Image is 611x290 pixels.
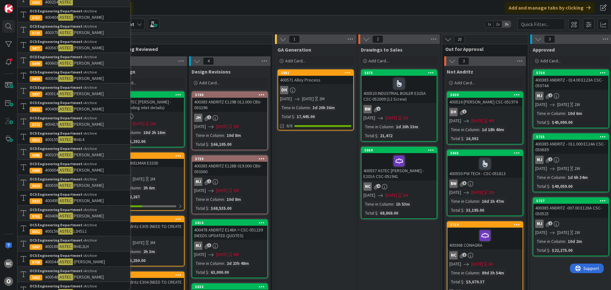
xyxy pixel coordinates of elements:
[449,180,458,188] div: BW
[208,141,209,148] span: :
[225,132,242,139] div: 10d 8m
[58,106,73,112] mark: ASTEC
[30,46,42,51] div: 5877
[224,196,225,203] span: :
[18,144,130,160] a: OCS Engineering Department ›Archive5695400339ASTEC[PERSON_NAME]
[450,93,523,97] div: 5839
[574,101,580,108] div: 2W
[447,150,523,178] div: 5865400550 PW TECH - CSC-051813
[30,122,42,128] div: 5772
[462,110,467,114] span: 1
[194,123,206,130] span: [DATE]
[361,69,437,142] a: 5875400520 INDUSTRIAL BOILER E325A CSC-052009 (12 Screw)BW[DATE][DATE]2WTime in Column:1d 20h 33m...
[45,137,58,142] span: 400155
[393,201,394,208] span: :
[192,162,267,176] div: 400385 ANDRITZ E128B 019.000 CBU- 050360
[362,70,437,103] div: 5875400520 INDUSTRIAL BOILER E325A CSC-052009 (12 Screw)
[194,141,208,148] div: Total $
[73,152,104,158] span: [PERSON_NAME]
[30,177,84,181] b: OCS Engineering Department ›
[30,198,42,204] div: 5823
[281,71,353,75] div: 5881
[362,70,437,76] div: 5875
[280,104,310,111] div: Time in Column
[362,147,437,153] div: 5869
[30,91,42,97] div: 5837
[362,153,437,180] div: 400557 ASTEC [PERSON_NAME] - E201A CSC-051941
[195,93,267,97] div: 5740
[533,134,608,154] div: 5735400385 ANDRITZ - 011.000 E124A CSC- 050639
[192,220,267,240] div: 5810400478 ANDRITZ E148A = CSC-051239 (NEEDS UPDATED QUOTES)
[549,119,550,126] span: :
[73,14,104,20] span: [PERSON_NAME]
[192,91,268,150] a: 5740400385 ANDRITZ E129B 012.000 CBU- 050296JH[DATE][DATE]2MTime in Column:10d 8mTotal $:$66,105.00
[207,179,211,183] span: 2
[536,71,608,75] div: 5734
[45,60,58,66] span: 400603
[449,198,479,205] div: Time in Column
[108,91,185,147] a: 5870400557 ASTEC [PERSON_NAME] - E202A (pending inlet details)[DATE][DATE]2WTime in Column:18d 2h...
[30,69,127,75] div: Archive
[540,58,561,64] span: Add Card...
[133,176,144,182] span: [DATE]
[73,30,104,35] span: [PERSON_NAME]
[141,129,142,136] span: :
[30,146,84,151] b: OCS Engineering Department ›
[363,115,375,121] span: [DATE]
[447,92,523,98] div: 5839
[30,183,42,189] div: 5829
[30,192,84,197] b: OCS Engineering Department ›
[30,70,84,74] b: OCS Engineering Department ›
[450,151,523,155] div: 5865
[548,221,552,225] span: 2
[369,58,389,64] span: Add Card...
[535,110,565,117] div: Time in Column
[464,135,480,142] div: 16,092
[30,161,84,166] b: OCS Engineering Department ›
[30,161,127,167] div: Archive
[363,132,377,139] div: Total $
[480,126,506,133] div: 1d 18h 40m
[58,90,73,97] mark: ASTEC
[18,175,130,190] a: OCS Engineering Department ›Archive5829400505ASTEC[PERSON_NAME]
[192,219,268,278] a: 5810400478 ANDRITZ E148A = CSC-051239 (NEEDS UPDATED QUOTES)MJ[DATE][DATE]4WTime in Column:2d 23h...
[192,98,267,112] div: 400385 ANDRITZ E129B 012.000 CBU- 050296
[112,93,184,97] div: 5870
[535,101,547,108] span: [DATE]
[449,135,463,142] div: Total $
[192,220,267,226] div: 5810
[109,153,184,159] div: 5897
[133,120,144,127] span: [DATE]
[549,183,550,190] span: :
[112,217,184,222] div: 5890
[517,18,565,30] input: Quick Filter...
[45,91,58,96] span: 400514
[30,39,84,44] b: OCS Engineering Department ›
[278,86,353,94] div: DH
[192,156,267,162] div: 5739
[30,24,127,29] div: Archive
[73,167,104,173] span: [PERSON_NAME]
[195,221,267,225] div: 5810
[109,153,184,167] div: 5897400589 BINKELMAN E333D
[30,176,127,182] div: Archive
[447,180,523,188] div: BW
[536,135,608,139] div: 5735
[108,152,185,211] a: 5897400589 BINKELMAN E333D[DATE][DATE]2MTime in Column:2h 6mTotal $:12,2672/6
[363,105,372,113] div: BW
[463,207,464,214] span: :
[30,137,42,143] div: 5551
[363,209,377,216] div: Total $
[361,147,437,219] a: 5869400557 ASTEC [PERSON_NAME] - E201A CSC-051941NC[DATE][DATE]2WTime in Column:1h 53mTotal $:68,...
[126,138,147,145] div: 21,292.00
[533,70,608,76] div: 5734
[488,189,494,196] div: 2W
[376,184,381,188] span: 4
[45,182,58,188] span: 400505
[30,192,127,197] div: Archive
[535,92,544,100] div: MJ
[73,182,104,188] span: [PERSON_NAME]
[58,213,73,219] mark: ASTEC
[209,141,233,148] div: $66,105.00
[108,216,185,266] a: 5890400583 Andritz E305 (NEED TO CREATE DXFS)[DATE][DATE]3MTime in Column:2h 3mTotal $:25,250.00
